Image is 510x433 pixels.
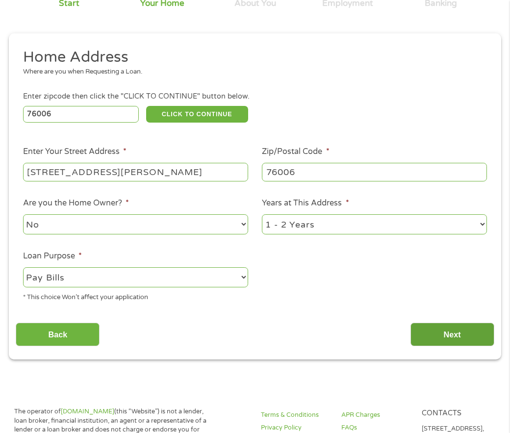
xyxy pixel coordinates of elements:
h2: Home Address [23,48,480,67]
h4: Contacts [422,409,490,418]
input: 1 Main Street [23,163,248,181]
div: * This choice Won’t affect your application [23,289,248,302]
a: Terms & Conditions [261,410,329,420]
a: [DOMAIN_NAME] [61,408,114,415]
label: Zip/Postal Code [262,147,329,157]
label: Are you the Home Owner? [23,198,129,208]
a: FAQs [341,423,409,433]
a: APR Charges [341,410,409,420]
a: Privacy Policy [261,423,329,433]
button: CLICK TO CONTINUE [146,106,248,123]
div: Where are you when Requesting a Loan. [23,67,480,77]
input: Enter Zipcode (e.g 01510) [23,106,139,123]
input: Back [16,323,100,347]
label: Loan Purpose [23,251,82,261]
div: Enter zipcode then click the "CLICK TO CONTINUE" button below. [23,91,487,102]
label: Years at This Address [262,198,349,208]
input: Next [410,323,494,347]
label: Enter Your Street Address [23,147,127,157]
